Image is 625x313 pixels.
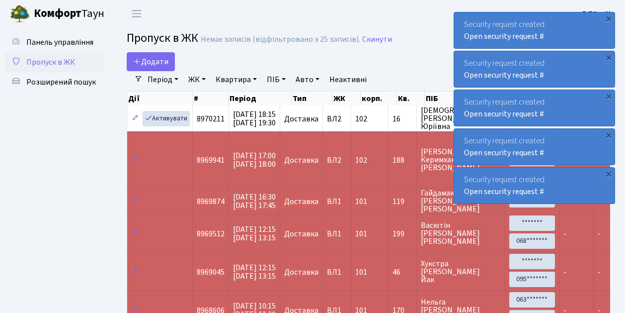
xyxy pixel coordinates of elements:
span: Пропуск в ЖК [26,57,75,68]
span: [DATE] 12:15 [DATE] 13:15 [233,224,276,243]
a: Панель управління [5,32,104,52]
a: Додати [127,52,175,71]
a: Розширений пошук [5,72,104,92]
span: - [563,228,566,239]
span: 8969874 [197,196,225,207]
th: Тип [292,92,332,105]
span: 8970211 [197,113,225,124]
span: Таун [34,5,104,22]
a: Квартира [212,71,261,88]
span: 102 [355,113,367,124]
span: Доставка [284,230,318,238]
span: Гайдамака [PERSON_NAME] [PERSON_NAME] [421,189,501,213]
span: 8969045 [197,267,225,278]
span: - [563,267,566,278]
th: ЖК [332,92,361,105]
th: Період [229,92,292,105]
span: ВЛ1 [327,198,347,206]
img: logo.png [10,4,30,24]
div: × [604,130,614,140]
b: ВЛ2 -. К. [582,8,613,19]
span: ВЛ1 [327,230,347,238]
span: 188 [392,156,412,164]
span: 199 [392,230,412,238]
th: # [193,92,229,105]
span: Васютін [PERSON_NAME] [PERSON_NAME] [421,221,501,245]
span: Хукстра [PERSON_NAME] Йак [421,260,501,284]
span: - [598,267,601,278]
span: Розширений пошук [26,77,96,88]
a: Неактивні [325,71,371,88]
span: ВЛ2 [327,115,347,123]
a: Пропуск в ЖК [5,52,104,72]
th: ПІБ [425,92,493,105]
span: [DATE] 16:30 [DATE] 17:45 [233,192,276,211]
span: Доставка [284,115,318,123]
a: Open security request # [464,70,544,81]
a: Open security request # [464,186,544,197]
a: Авто [292,71,323,88]
span: ВЛ2 [327,156,347,164]
div: × [604,52,614,62]
span: [DATE] 17:00 [DATE] 18:00 [233,150,276,170]
span: 101 [355,228,367,239]
button: Переключити навігацію [124,5,149,22]
span: Доставка [284,268,318,276]
div: × [604,13,614,23]
div: Security request created [454,129,615,165]
span: - [598,228,601,239]
span: Додати [133,56,168,67]
span: ВЛ1 [327,268,347,276]
div: Security request created [454,90,615,126]
a: Open security request # [464,108,544,119]
span: Панель управління [26,37,93,48]
b: Комфорт [34,5,81,21]
span: 119 [392,198,412,206]
a: Скинути [362,35,392,44]
span: Доставка [284,156,318,164]
span: [DATE] 18:15 [DATE] 19:30 [233,109,276,128]
span: Доставка [284,198,318,206]
a: ВЛ2 -. К. [582,8,613,20]
a: Активувати [143,111,190,126]
a: Open security request # [464,31,544,42]
span: 46 [392,268,412,276]
span: 101 [355,267,367,278]
span: 8969512 [197,228,225,239]
div: Security request created [454,12,615,48]
span: 8969941 [197,155,225,166]
div: Немає записів (відфільтровано з 25 записів). [201,35,360,44]
span: 102 [355,155,367,166]
a: Період [144,71,182,88]
span: [PERSON_NAME] Керимхан [PERSON_NAME] [421,148,501,172]
div: × [604,91,614,101]
th: Дії [127,92,193,105]
span: 16 [392,115,412,123]
span: Пропуск в ЖК [127,29,198,47]
th: корп. [361,92,397,105]
a: ЖК [184,71,210,88]
span: 101 [355,196,367,207]
a: Open security request # [464,147,544,158]
span: [DATE] 12:15 [DATE] 13:15 [233,262,276,282]
div: Security request created [454,51,615,87]
div: Security request created [454,168,615,204]
a: ПІБ [263,71,290,88]
div: × [604,169,614,179]
span: [DEMOGRAPHIC_DATA] [PERSON_NAME] Юріївна [421,106,501,130]
th: Кв. [397,92,425,105]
